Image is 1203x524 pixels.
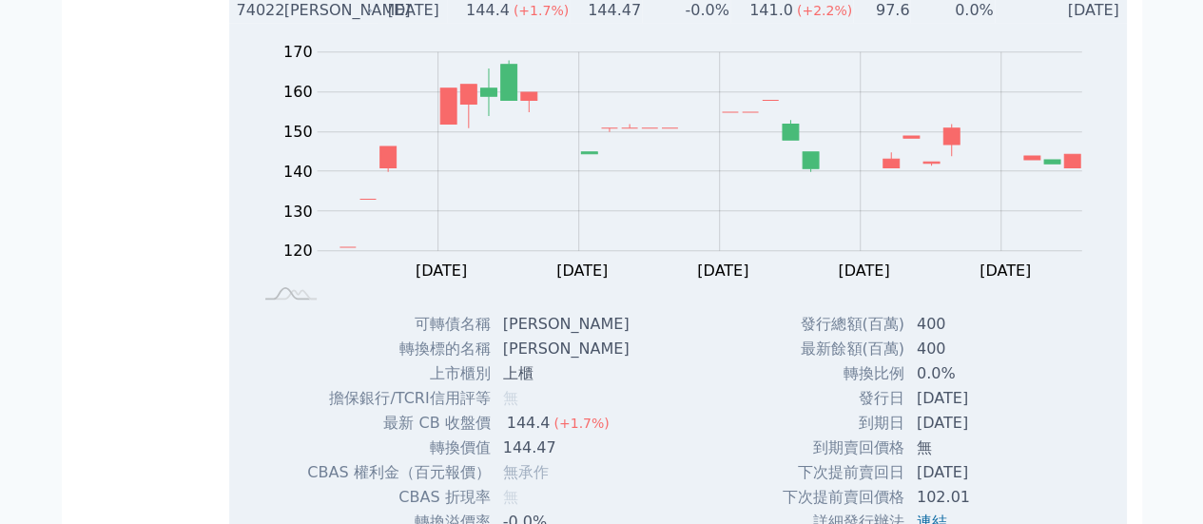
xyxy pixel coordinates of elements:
[553,416,609,431] span: (+1.7%)
[782,337,905,361] td: 最新餘額(百萬)
[905,460,1049,485] td: [DATE]
[782,460,905,485] td: 下次提前賣回日
[782,436,905,460] td: 到期賣回價格
[283,123,313,141] tspan: 150
[697,262,748,280] tspan: [DATE]
[283,83,313,101] tspan: 160
[503,412,554,435] div: 144.4
[503,463,549,481] span: 無承作
[306,312,491,337] td: 可轉債名稱
[340,60,1080,246] g: Series
[492,337,645,361] td: [PERSON_NAME]
[273,43,1110,280] g: Chart
[838,262,889,280] tspan: [DATE]
[556,262,608,280] tspan: [DATE]
[782,485,905,510] td: 下次提前賣回價格
[283,242,313,260] tspan: 120
[782,386,905,411] td: 發行日
[797,3,852,18] span: (+2.2%)
[306,361,491,386] td: 上市櫃別
[283,162,313,180] tspan: 140
[782,361,905,386] td: 轉換比例
[980,262,1031,280] tspan: [DATE]
[306,386,491,411] td: 擔保銀行/TCRI信用評等
[905,312,1049,337] td: 400
[503,488,518,506] span: 無
[306,460,491,485] td: CBAS 權利金（百元報價）
[492,312,645,337] td: [PERSON_NAME]
[905,436,1049,460] td: 無
[306,411,491,436] td: 最新 CB 收盤價
[905,411,1049,436] td: [DATE]
[283,202,313,220] tspan: 130
[782,312,905,337] td: 發行總額(百萬)
[782,411,905,436] td: 到期日
[905,485,1049,510] td: 102.01
[905,361,1049,386] td: 0.0%
[306,485,491,510] td: CBAS 折現率
[416,262,467,280] tspan: [DATE]
[306,436,491,460] td: 轉換價值
[306,337,491,361] td: 轉換標的名稱
[905,337,1049,361] td: 400
[492,436,645,460] td: 144.47
[492,361,645,386] td: 上櫃
[905,386,1049,411] td: [DATE]
[514,3,569,18] span: (+1.7%)
[283,43,313,61] tspan: 170
[503,389,518,407] span: 無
